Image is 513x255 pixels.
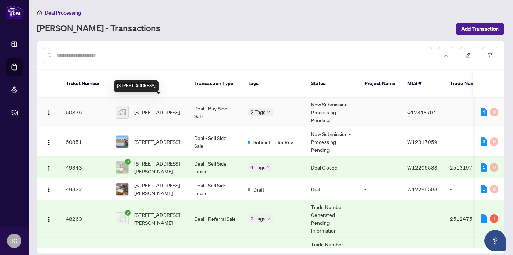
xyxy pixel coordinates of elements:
[60,157,110,178] td: 49343
[305,200,359,238] td: Trade Number Generated - Pending Information
[134,108,180,116] span: [STREET_ADDRESS]
[60,127,110,157] td: 50851
[125,159,131,165] span: check-circle
[116,106,128,118] img: thumbnail-img
[466,53,471,58] span: edit
[188,200,242,238] td: Deal - Referral Sale
[359,98,401,127] td: -
[359,178,401,200] td: -
[188,127,242,157] td: Deal - Sell Side Sale
[116,213,128,225] img: thumbnail-img
[444,178,494,200] td: -
[305,98,359,127] td: New Submission - Processing Pending
[407,186,437,192] span: W12296588
[305,157,359,178] td: Deal Closed
[305,127,359,157] td: New Submission - Processing Pending
[444,157,494,178] td: 2513197
[188,98,242,127] td: Deal - Buy Side Sale
[46,110,52,116] img: Logo
[116,136,128,148] img: thumbnail-img
[481,185,487,193] div: 1
[125,210,131,216] span: check-circle
[114,80,159,92] div: [STREET_ADDRESS]
[45,10,81,16] span: Deal Processing
[242,70,305,98] th: Tags
[482,47,498,63] button: filter
[116,183,128,195] img: thumbnail-img
[359,70,401,98] th: Project Name
[407,109,436,115] span: w12348701
[444,200,494,238] td: 2512475
[438,47,454,63] button: download
[305,178,359,200] td: Draft
[267,110,270,114] span: down
[250,214,265,223] span: 2 Tags
[134,160,183,175] span: [STREET_ADDRESS][PERSON_NAME]
[305,70,359,98] th: Status
[43,213,55,224] button: Logo
[60,98,110,127] td: 50876
[46,140,52,145] img: Logo
[116,161,128,173] img: thumbnail-img
[490,185,498,193] div: 0
[253,186,264,193] span: Draft
[359,127,401,157] td: -
[37,10,42,15] span: home
[456,23,504,35] button: Add Transaction
[250,108,265,116] span: 2 Tags
[461,23,499,35] span: Add Transaction
[6,5,23,19] img: logo
[481,137,487,146] div: 3
[460,47,476,63] button: edit
[188,178,242,200] td: Deal - Sell Side Lease
[253,138,300,146] span: Submitted for Review
[444,127,494,157] td: -
[60,178,110,200] td: 49322
[134,181,183,197] span: [STREET_ADDRESS][PERSON_NAME]
[401,70,444,98] th: MLS #
[134,211,183,227] span: [STREET_ADDRESS][PERSON_NAME]
[488,53,493,58] span: filter
[444,98,494,127] td: -
[43,183,55,195] button: Logo
[43,106,55,118] button: Logo
[60,70,110,98] th: Ticket Number
[60,200,110,238] td: 48260
[46,217,52,222] img: Logo
[359,157,401,178] td: -
[481,214,487,223] div: 1
[444,53,449,58] span: download
[490,137,498,146] div: 0
[46,165,52,171] img: Logo
[250,163,265,171] span: 4 Tags
[484,230,506,251] button: Open asap
[407,164,437,171] span: W12296588
[481,163,487,172] div: 1
[490,214,498,223] div: 1
[43,136,55,147] button: Logo
[359,200,401,238] td: -
[11,236,17,246] span: IC
[110,70,188,98] th: Property Address
[490,163,498,172] div: 0
[46,187,52,193] img: Logo
[134,138,180,146] span: [STREET_ADDRESS]
[188,70,242,98] th: Transaction Type
[444,70,494,98] th: Trade Number
[188,157,242,178] td: Deal - Sell Side Lease
[481,108,487,116] div: 4
[43,162,55,173] button: Logo
[267,166,270,169] span: down
[407,139,437,145] span: W12317059
[267,217,270,220] span: down
[490,108,498,116] div: 0
[37,22,160,35] a: [PERSON_NAME] - Transactions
